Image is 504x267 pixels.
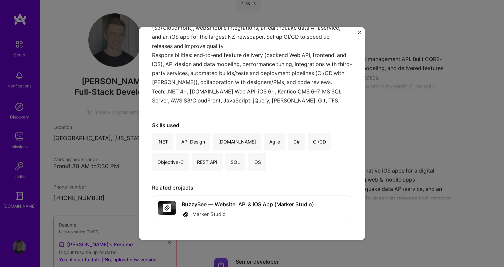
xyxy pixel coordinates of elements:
[152,133,173,151] div: .NET
[152,184,352,191] div: Related projects
[163,204,171,212] img: Company logo
[213,133,261,151] div: [DOMAIN_NAME]
[158,201,176,215] img: cover
[182,201,314,208] div: BuzzyBee — Website, API & iOS App (Marker Studio)
[192,211,226,219] div: Marker Studio
[192,153,223,171] div: REST API
[225,153,245,171] div: SQL
[358,31,361,38] button: Close
[176,133,210,151] div: API Design
[182,211,190,219] img: Company logo
[152,153,189,171] div: Objective-C
[248,153,266,171] div: iOS
[308,133,331,151] div: CI/CD
[264,133,285,151] div: Agile
[152,122,352,129] div: Skills used
[288,133,305,151] div: C#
